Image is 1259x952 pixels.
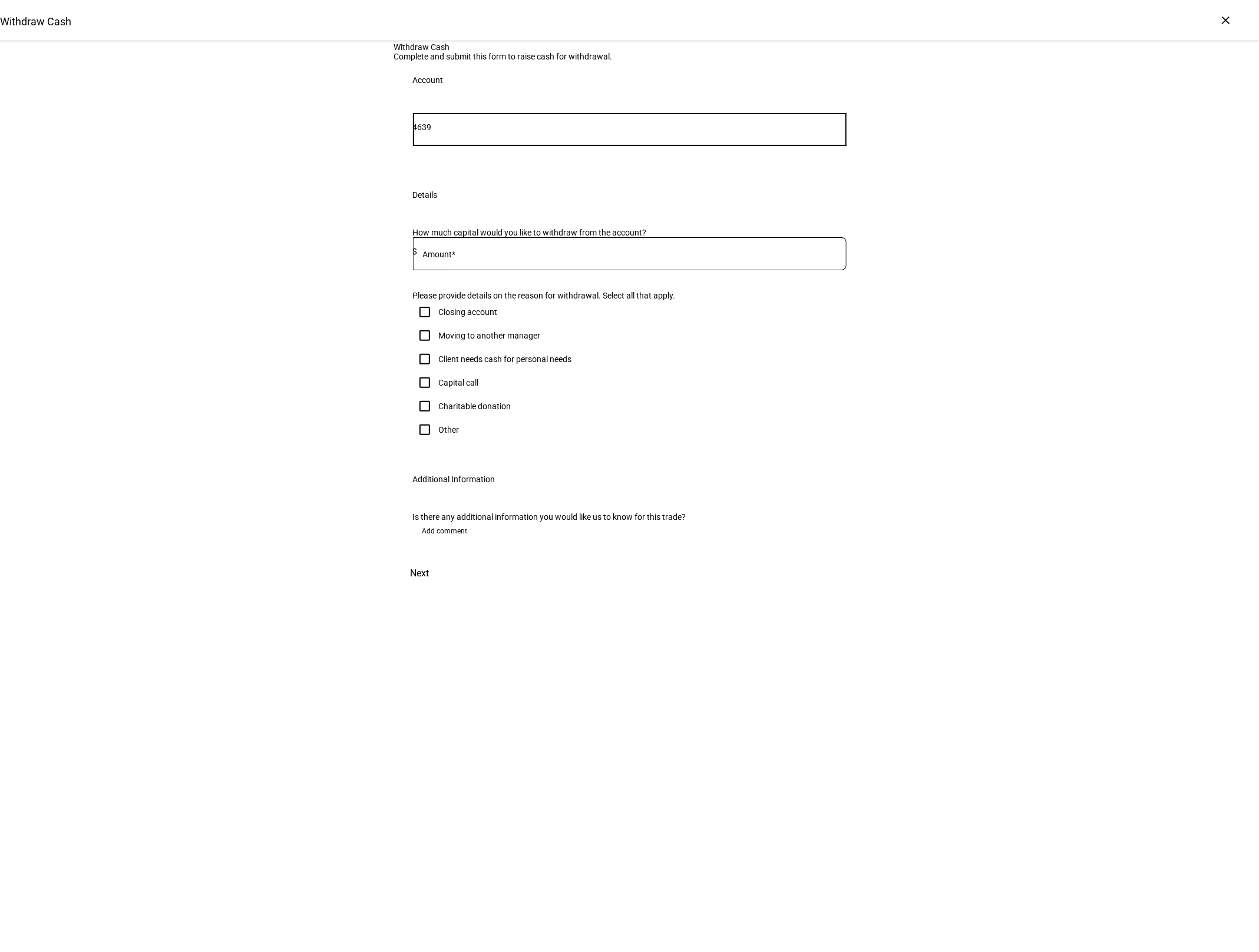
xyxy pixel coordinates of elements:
[422,522,468,540] span: Add comment
[413,291,847,300] div: Please provide details on the reason for withdrawal. Select all that apply.
[413,190,438,200] div: Details
[394,42,865,52] div: Withdraw Cash
[394,52,865,61] div: Complete and submit this form to raise cash for withdrawal.
[439,402,511,411] div: Charitable donation
[413,247,418,256] span: $
[413,512,847,522] div: Is there any additional information you would like us to know for this trade?
[411,559,429,588] span: Next
[413,522,477,540] button: Add comment
[413,228,847,237] div: How much capital would you like to withdraw from the account?
[423,250,456,259] mat-label: Amount*
[413,75,444,85] div: Account
[439,354,572,364] div: Client needs cash for personal needs
[1217,11,1235,29] div: ×
[439,331,541,340] div: Moving to another manager
[439,425,460,434] div: Other
[413,122,847,132] input: Number
[394,559,446,588] button: Next
[413,475,495,484] div: Additional Information
[439,378,479,387] div: Capital call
